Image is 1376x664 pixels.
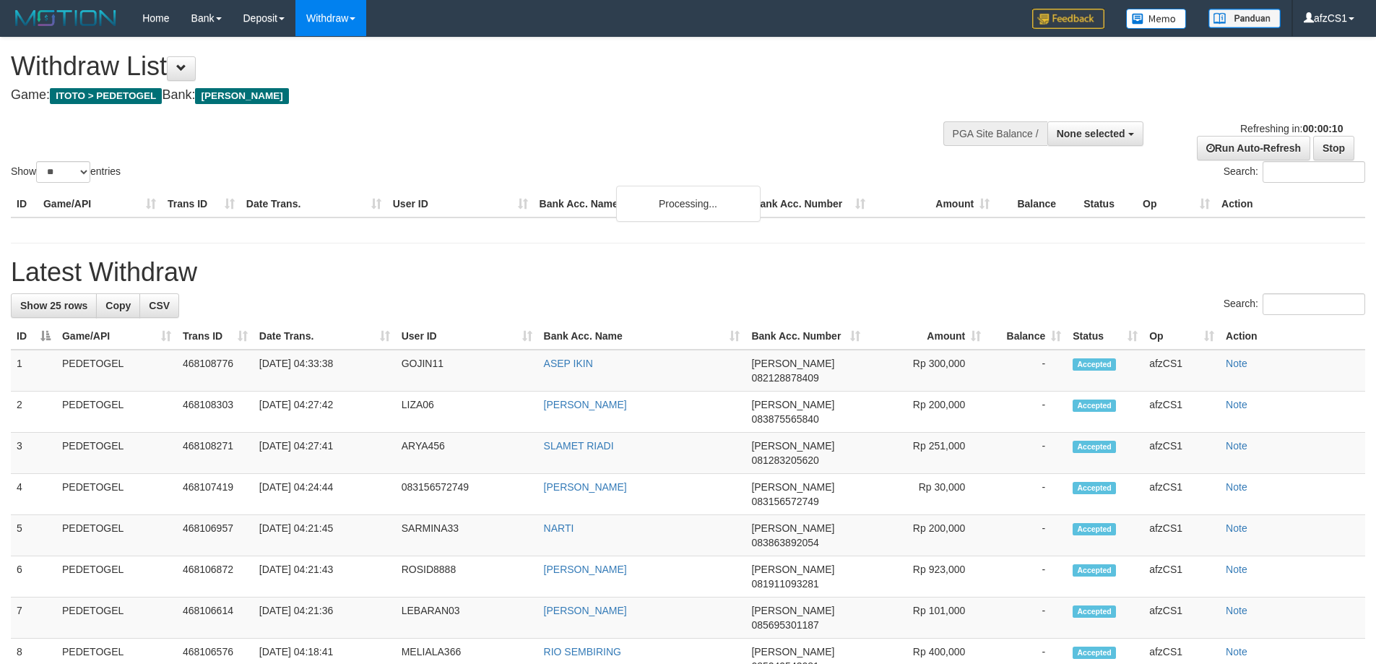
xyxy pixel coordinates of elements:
[177,474,254,515] td: 468107419
[1143,598,1220,639] td: afzCS1
[987,515,1067,556] td: -
[11,52,903,81] h1: Withdraw List
[616,186,761,222] div: Processing...
[149,300,170,311] span: CSV
[1143,350,1220,392] td: afzCS1
[1057,128,1125,139] span: None selected
[544,358,593,369] a: ASEP IKIN
[11,474,56,515] td: 4
[1073,523,1116,535] span: Accepted
[1220,323,1365,350] th: Action
[177,515,254,556] td: 468106957
[751,440,834,452] span: [PERSON_NAME]
[751,358,834,369] span: [PERSON_NAME]
[751,537,818,548] span: Copy 083863892054 to clipboard
[177,433,254,474] td: 468108271
[56,433,177,474] td: PEDETOGEL
[177,556,254,598] td: 468106872
[56,392,177,433] td: PEDETOGEL
[871,191,995,217] th: Amount
[866,598,987,639] td: Rp 101,000
[544,646,621,657] a: RIO SEMBIRING
[544,399,627,410] a: [PERSON_NAME]
[747,191,871,217] th: Bank Acc. Number
[1073,482,1116,494] span: Accepted
[1143,323,1220,350] th: Op: activate to sort column ascending
[1073,441,1116,453] span: Accepted
[866,323,987,350] th: Amount: activate to sort column ascending
[254,323,396,350] th: Date Trans.: activate to sort column ascending
[56,474,177,515] td: PEDETOGEL
[254,598,396,639] td: [DATE] 04:21:36
[11,293,97,318] a: Show 25 rows
[866,556,987,598] td: Rp 923,000
[751,646,834,657] span: [PERSON_NAME]
[11,161,121,183] label: Show entries
[11,323,56,350] th: ID: activate to sort column descending
[544,522,574,534] a: NARTI
[544,564,627,575] a: [PERSON_NAME]
[105,300,131,311] span: Copy
[139,293,179,318] a: CSV
[1224,293,1365,315] label: Search:
[56,515,177,556] td: PEDETOGEL
[987,392,1067,433] td: -
[538,323,746,350] th: Bank Acc. Name: activate to sort column ascending
[1073,564,1116,577] span: Accepted
[544,440,614,452] a: SLAMET RIADI
[56,323,177,350] th: Game/API: activate to sort column ascending
[162,191,241,217] th: Trans ID
[866,515,987,556] td: Rp 200,000
[1226,605,1247,616] a: Note
[751,564,834,575] span: [PERSON_NAME]
[1226,646,1247,657] a: Note
[396,433,538,474] td: ARYA456
[396,556,538,598] td: ROSID8888
[751,454,818,466] span: Copy 081283205620 to clipboard
[1073,647,1116,659] span: Accepted
[1226,481,1247,493] a: Note
[1143,392,1220,433] td: afzCS1
[11,191,38,217] th: ID
[177,350,254,392] td: 468108776
[1073,605,1116,618] span: Accepted
[534,191,748,217] th: Bank Acc. Name
[254,350,396,392] td: [DATE] 04:33:38
[751,399,834,410] span: [PERSON_NAME]
[1226,440,1247,452] a: Note
[56,556,177,598] td: PEDETOGEL
[177,598,254,639] td: 468106614
[56,598,177,639] td: PEDETOGEL
[995,191,1078,217] th: Balance
[751,496,818,507] span: Copy 083156572749 to clipboard
[254,515,396,556] td: [DATE] 04:21:45
[1263,161,1365,183] input: Search:
[11,350,56,392] td: 1
[96,293,140,318] a: Copy
[396,392,538,433] td: LIZA06
[396,598,538,639] td: LEBARAN03
[745,323,866,350] th: Bank Acc. Number: activate to sort column ascending
[751,413,818,425] span: Copy 083875565840 to clipboard
[396,474,538,515] td: 083156572749
[177,392,254,433] td: 468108303
[1047,121,1143,146] button: None selected
[866,392,987,433] td: Rp 200,000
[56,350,177,392] td: PEDETOGEL
[866,474,987,515] td: Rp 30,000
[1073,358,1116,371] span: Accepted
[36,161,90,183] select: Showentries
[866,350,987,392] td: Rp 300,000
[38,191,162,217] th: Game/API
[1216,191,1365,217] th: Action
[987,556,1067,598] td: -
[1143,556,1220,598] td: afzCS1
[1073,400,1116,412] span: Accepted
[544,481,627,493] a: [PERSON_NAME]
[1226,358,1247,369] a: Note
[1224,161,1365,183] label: Search:
[751,619,818,631] span: Copy 085695301187 to clipboard
[11,258,1365,287] h1: Latest Withdraw
[387,191,534,217] th: User ID
[751,522,834,534] span: [PERSON_NAME]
